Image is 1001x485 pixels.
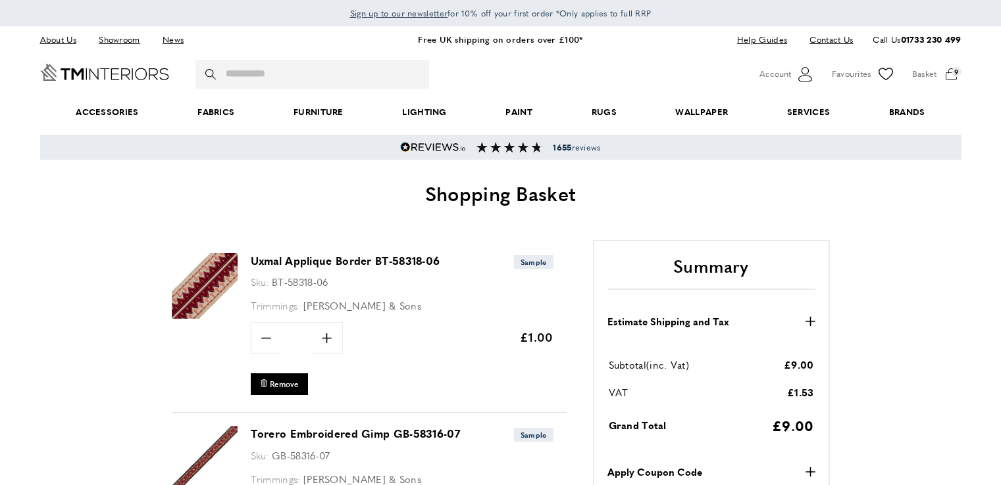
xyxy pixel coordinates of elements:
[418,33,582,45] a: Free UK shipping on orders over £100*
[272,448,330,462] span: GB-58316-07
[373,92,476,132] a: Lighting
[609,385,629,399] span: VAT
[607,313,815,329] button: Estimate Shipping and Tax
[553,141,571,153] strong: 1655
[646,92,757,132] a: Wallpaper
[832,67,871,81] span: Favourites
[251,253,440,268] a: Uxmal Applique Border BT-58318-06
[759,67,791,81] span: Account
[873,33,961,47] p: Call Us
[860,92,954,132] a: Brands
[168,92,264,132] a: Fabrics
[350,7,448,20] a: Sign up to our newsletter
[251,448,269,462] span: Sku:
[607,254,815,290] h2: Summary
[89,31,149,49] a: Showroom
[350,7,652,19] span: for 10% off your first order *Only applies to full RRP
[607,464,815,480] button: Apply Coupon Code
[251,275,269,289] span: Sku:
[172,310,238,321] a: Uxmal Applique Border BT-58318-06
[607,464,702,480] strong: Apply Coupon Code
[800,31,853,49] a: Contact Us
[153,31,193,49] a: News
[425,179,577,207] span: Shopping Basket
[562,92,646,132] a: Rugs
[205,60,218,89] button: Search
[46,92,168,132] span: Accessories
[772,415,814,435] span: £9.00
[400,142,466,152] img: Reviews.io 5 stars
[40,31,86,49] a: About Us
[251,426,461,441] a: Torero Embroidered Gimp GB-58316-07
[607,313,729,329] strong: Estimate Shipping and Tax
[520,329,553,345] span: £1.00
[787,385,814,399] span: £1.53
[270,379,299,390] span: Remove
[646,358,689,371] span: (inc. Vat)
[251,298,301,312] span: Trimmings:
[901,33,962,45] a: 01733 230 499
[476,142,542,152] img: Reviews section
[251,373,308,395] button: Remove Uxmal Applique Border BT-58318-06
[172,253,238,319] img: Uxmal Applique Border BT-58318-06
[832,64,896,84] a: Favourites
[40,64,169,81] a: Go to Home page
[609,418,667,432] span: Grand Total
[476,92,562,132] a: Paint
[759,64,815,84] button: Customer Account
[514,428,553,442] span: Sample
[272,275,328,289] span: BT-58318-06
[264,92,372,132] a: Furniture
[609,358,646,371] span: Subtotal
[303,298,421,312] span: [PERSON_NAME] & Sons
[514,255,553,269] span: Sample
[727,31,797,49] a: Help Guides
[784,358,814,371] span: £9.00
[350,7,448,19] span: Sign up to our newsletter
[757,92,860,132] a: Services
[553,142,600,152] span: reviews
